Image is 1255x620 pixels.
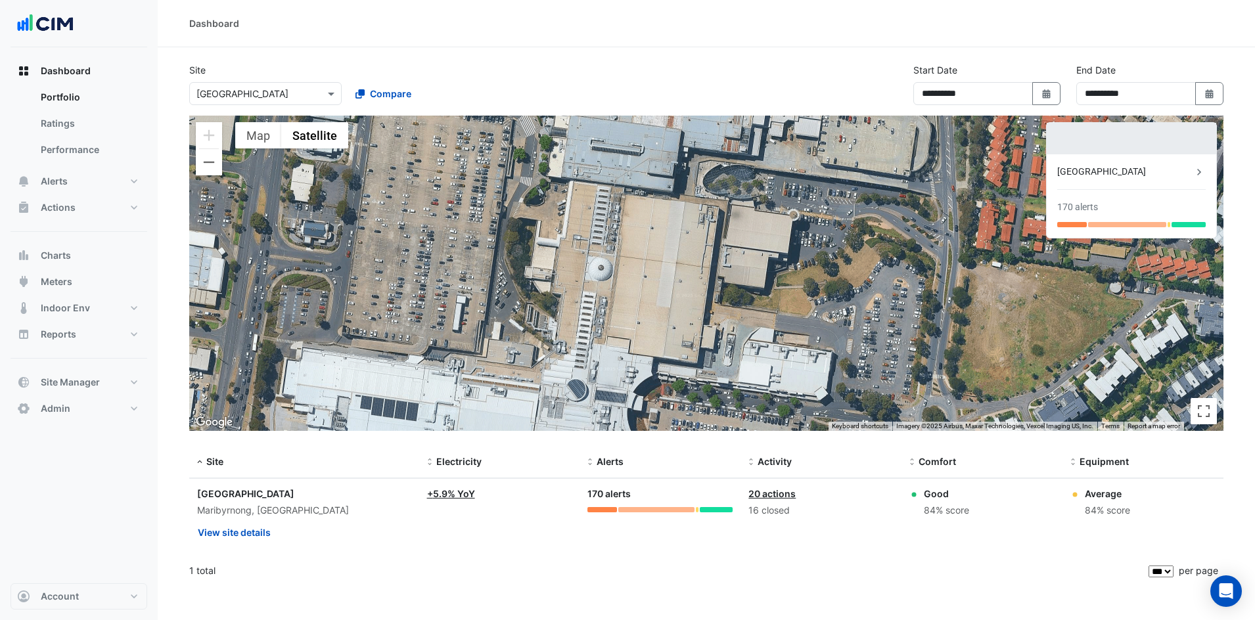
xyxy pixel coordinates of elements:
button: Zoom in [196,122,222,148]
button: Admin [11,395,147,422]
span: Actions [41,201,76,214]
div: 16 closed [748,503,894,518]
a: Portfolio [30,84,147,110]
button: Toggle fullscreen view [1191,398,1217,424]
span: Dashboard [41,64,91,77]
span: Meters [41,275,72,288]
fa-icon: Select Date [1041,88,1053,99]
button: Account [11,583,147,609]
button: Reports [11,321,147,347]
app-icon: Admin [17,402,30,415]
app-icon: Dashboard [17,64,30,77]
span: per page [1179,565,1218,576]
div: 84% score [924,503,969,518]
app-icon: Actions [17,201,30,214]
span: Account [41,590,79,603]
button: Alerts [11,168,147,194]
app-icon: Charts [17,249,30,262]
label: End Date [1076,63,1116,77]
app-icon: Indoor Env [17,301,30,315]
div: Good [924,487,969,500]
div: Maribyrnong, [GEOGRAPHIC_DATA] [197,503,411,518]
img: Google [193,414,236,431]
div: 84% score [1085,503,1130,518]
app-icon: Meters [17,275,30,288]
app-icon: Alerts [17,175,30,188]
div: [GEOGRAPHIC_DATA] [197,487,411,500]
fa-icon: Select Date [1204,88,1216,99]
app-icon: Site Manager [17,376,30,389]
div: 170 alerts [1057,200,1098,214]
div: Dashboard [11,84,147,168]
label: Start Date [913,63,957,77]
button: Meters [11,269,147,295]
button: Show satellite imagery [281,122,348,148]
app-icon: Reports [17,328,30,341]
div: [GEOGRAPHIC_DATA] [1057,165,1193,179]
button: Indoor Env [11,295,147,321]
button: Charts [11,242,147,269]
a: Terms [1101,422,1120,430]
button: View site details [197,521,271,544]
div: 1 total [189,554,1146,587]
button: Compare [347,82,420,105]
a: Performance [30,137,147,163]
span: Reports [41,328,76,341]
span: Alerts [41,175,68,188]
button: Zoom out [196,149,222,175]
span: Comfort [919,456,956,467]
span: Equipment [1080,456,1129,467]
a: +5.9% YoY [427,488,475,499]
button: Keyboard shortcuts [832,422,888,431]
a: Report a map error [1128,422,1180,430]
span: Admin [41,402,70,415]
span: Compare [370,87,411,100]
a: Ratings [30,110,147,137]
span: Site [206,456,223,467]
a: 20 actions [748,488,796,499]
div: Average [1085,487,1130,500]
label: Site [189,63,206,77]
span: Imagery ©2025 Airbus, Maxar Technologies, Vexcel Imaging US, Inc. [896,422,1093,430]
button: Dashboard [11,58,147,84]
span: Alerts [597,456,624,467]
span: Charts [41,249,71,262]
div: Open Intercom Messenger [1210,575,1242,607]
span: Electricity [436,456,482,467]
span: Site Manager [41,376,100,389]
span: Indoor Env [41,301,90,315]
button: Site Manager [11,369,147,395]
span: Activity [758,456,792,467]
img: Company Logo [16,11,75,37]
button: Actions [11,194,147,221]
div: Dashboard [189,16,239,30]
button: Show street map [235,122,281,148]
a: Open this area in Google Maps (opens a new window) [193,414,236,431]
div: 170 alerts [587,487,733,502]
